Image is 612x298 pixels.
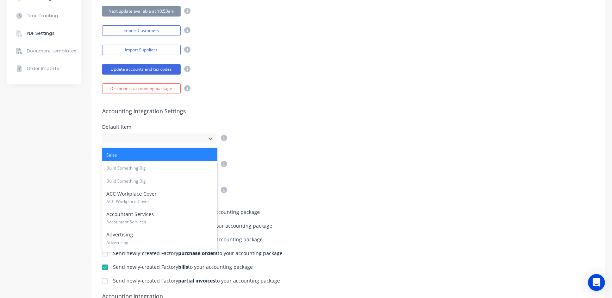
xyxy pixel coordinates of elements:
b: purchase orders [178,250,218,256]
button: Order Importer [7,60,81,77]
h5: Accounting Integration Settings [102,108,594,115]
span: Sales [106,152,213,158]
button: Document templates [7,42,81,60]
div: Send newly-created Factory to your accounting package [113,278,280,283]
div: Open Intercom Messenger [588,274,605,291]
div: Send newly-created Factory to your accounting package [113,251,282,256]
button: Time Tracking [7,7,81,25]
div: Accountant Services [102,208,217,228]
b: bills [178,264,188,270]
div: Default item [102,125,227,129]
b: partial invoices [178,277,215,284]
span: ACC Workplace Cover [106,198,213,205]
button: Import Customers [102,25,181,36]
div: Time Tracking [27,13,58,19]
button: Import Suppliers [102,45,181,55]
div: Send newly-created Factory to your accounting package [113,265,253,270]
span: Build Something Big [106,178,213,184]
button: Next update available at 10:53am [102,6,181,17]
button: Update accounts and tax codes [102,64,181,75]
button: PDF Settings [7,25,81,42]
span: Accountant Services [106,219,213,225]
div: ACC Workplace Cover [102,187,217,208]
button: Disconnect accounting package [102,83,181,94]
div: Advertising [102,228,217,248]
div: PDF Settings [27,30,55,37]
div: Auckland Rates Assessment [102,249,217,269]
span: Advertising [106,240,213,246]
span: Build Something Big [106,165,213,171]
div: Document templates [27,48,76,54]
div: Order Importer [27,65,61,72]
